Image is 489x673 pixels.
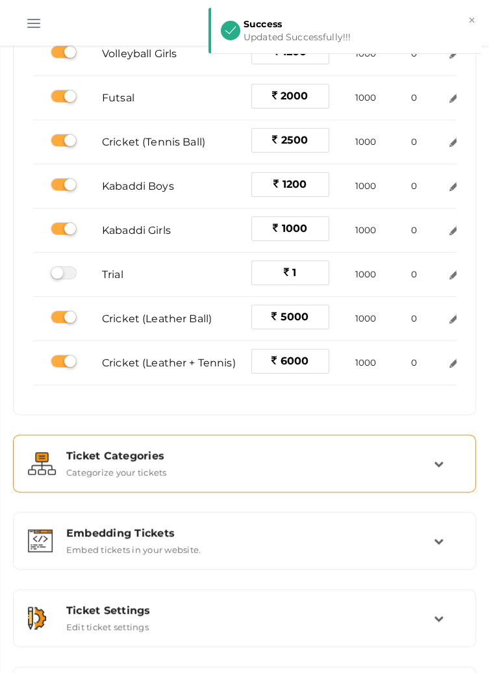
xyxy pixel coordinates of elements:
[66,539,201,555] label: Embed tickets in your website.
[28,452,56,475] img: grouping.svg
[447,223,461,237] img: edit.svg
[411,136,417,147] span: 0
[66,450,434,462] div: Ticket Categories
[66,616,149,632] label: Edit ticket settings
[411,92,417,103] span: 0
[447,356,461,370] img: edit.svg
[447,179,461,193] img: edit.svg
[447,91,461,105] img: edit.svg
[20,545,469,557] a: Embedding Tickets Embed tickets in your website.
[355,225,377,235] span: 1000
[355,136,377,147] span: 1000
[28,607,46,629] img: setting.svg
[66,527,434,539] div: Embedding Tickets
[281,134,308,146] span: 2500
[355,313,377,324] span: 1000
[355,357,377,368] span: 1000
[355,269,377,279] span: 1000
[20,622,469,635] a: Ticket Settings Edit ticket settings
[281,355,309,367] span: 6000
[102,224,171,236] span: Kabaddi Girls
[411,313,417,324] span: 0
[244,18,471,31] div: Success
[102,180,174,192] span: Kabaddi Boys
[281,90,308,102] span: 2000
[28,529,53,552] img: embed.svg
[355,48,377,58] span: 1000
[281,311,309,323] span: 5000
[355,181,377,191] span: 1000
[102,357,236,369] span: Cricket (Leather + Tennis)
[447,312,461,325] img: edit.svg
[66,462,167,477] label: Categorize your tickets
[447,268,461,281] img: edit.svg
[468,13,476,28] button: ×
[282,178,307,190] span: 1200
[411,181,417,191] span: 0
[244,31,471,44] div: Updated Successfully!!!
[411,269,417,279] span: 0
[411,225,417,235] span: 0
[447,47,461,60] img: edit.svg
[66,604,434,616] div: Ticket Settings
[102,92,134,104] span: Futsal
[20,468,469,480] a: Ticket Categories Categorize your tickets
[102,268,123,281] span: Trial
[355,92,377,103] span: 1000
[411,357,417,368] span: 0
[292,266,296,279] span: 1
[102,136,205,148] span: Cricket (Tennis Ball)
[447,135,461,149] img: edit.svg
[282,222,308,235] span: 1000
[102,312,212,325] span: Cricket (Leather Ball)
[102,47,177,60] span: Volleyball Girls
[411,48,417,58] span: 0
